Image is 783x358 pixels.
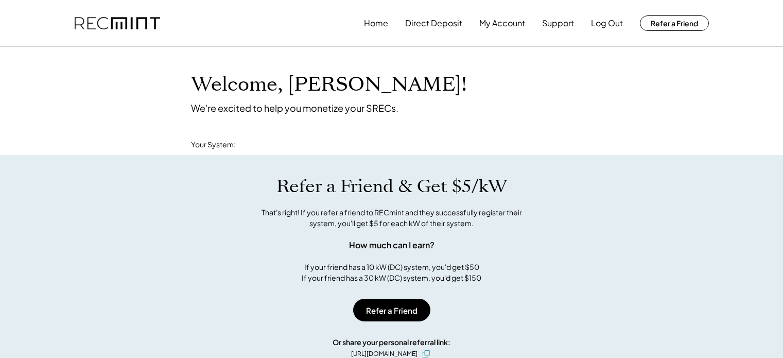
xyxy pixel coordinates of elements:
div: Your System: [191,140,236,150]
button: Refer a Friend [353,299,430,321]
div: That's right! If you refer a friend to RECmint and they successfully register their system, you'l... [250,207,533,229]
button: My Account [479,13,525,33]
div: How much can I earn? [349,239,434,251]
h1: Refer a Friend & Get $5/kW [276,176,507,197]
h1: Welcome, [PERSON_NAME]! [191,73,467,97]
button: Support [542,13,574,33]
button: Home [364,13,388,33]
button: Direct Deposit [405,13,462,33]
div: If your friend has a 10 kW (DC) system, you'd get $50 If your friend has a 30 kW (DC) system, you... [302,262,481,283]
button: Refer a Friend [640,15,709,31]
img: recmint-logotype%403x.png [75,17,160,30]
div: Or share your personal referral link: [333,337,450,348]
div: We're excited to help you monetize your SRECs. [191,102,398,114]
button: Log Out [591,13,623,33]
